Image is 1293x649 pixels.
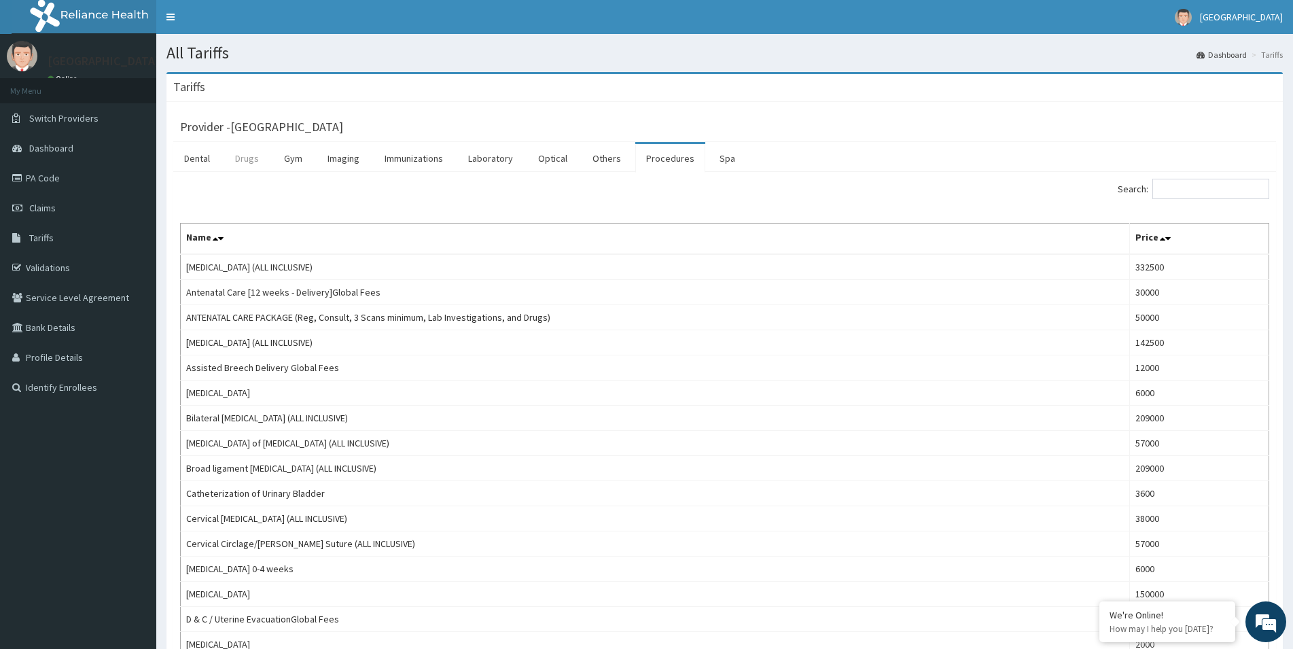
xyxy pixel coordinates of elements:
[1130,431,1269,456] td: 57000
[48,55,160,67] p: [GEOGRAPHIC_DATA]
[181,224,1130,255] th: Name
[181,305,1130,330] td: ANTENATAL CARE PACKAGE (Reg, Consult, 3 Scans minimum, Lab Investigations, and Drugs)
[1110,609,1225,621] div: We're Online!
[79,171,188,309] span: We're online!
[1130,582,1269,607] td: 150000
[48,74,80,84] a: Online
[180,121,343,133] h3: Provider - [GEOGRAPHIC_DATA]
[1130,280,1269,305] td: 30000
[273,144,313,173] a: Gym
[1130,456,1269,481] td: 209000
[317,144,370,173] a: Imaging
[635,144,705,173] a: Procedures
[1130,406,1269,431] td: 209000
[1130,305,1269,330] td: 50000
[1130,224,1269,255] th: Price
[29,202,56,214] span: Claims
[1130,506,1269,531] td: 38000
[166,44,1283,62] h1: All Tariffs
[1197,49,1247,60] a: Dashboard
[71,76,228,94] div: Chat with us now
[709,144,746,173] a: Spa
[1175,9,1192,26] img: User Image
[29,112,99,124] span: Switch Providers
[181,531,1130,557] td: Cervical Circlage/[PERSON_NAME] Suture (ALL INCLUSIVE)
[181,456,1130,481] td: Broad ligament [MEDICAL_DATA] (ALL INCLUSIVE)
[1118,179,1269,199] label: Search:
[173,81,205,93] h3: Tariffs
[223,7,255,39] div: Minimize live chat window
[181,582,1130,607] td: [MEDICAL_DATA]
[173,144,221,173] a: Dental
[1248,49,1283,60] li: Tariffs
[1200,11,1283,23] span: [GEOGRAPHIC_DATA]
[181,506,1130,531] td: Cervical [MEDICAL_DATA] (ALL INCLUSIVE)
[181,431,1130,456] td: [MEDICAL_DATA] of [MEDICAL_DATA] (ALL INCLUSIVE)
[374,144,454,173] a: Immunizations
[29,142,73,154] span: Dashboard
[7,41,37,71] img: User Image
[1130,381,1269,406] td: 6000
[1130,355,1269,381] td: 12000
[181,607,1130,632] td: D & C / Uterine EvacuationGlobal Fees
[181,481,1130,506] td: Catheterization of Urinary Bladder
[224,144,270,173] a: Drugs
[1152,179,1269,199] input: Search:
[582,144,632,173] a: Others
[181,381,1130,406] td: [MEDICAL_DATA]
[1110,623,1225,635] p: How may I help you today?
[29,232,54,244] span: Tariffs
[181,557,1130,582] td: [MEDICAL_DATA] 0-4 weeks
[1130,254,1269,280] td: 332500
[181,254,1130,280] td: [MEDICAL_DATA] (ALL INCLUSIVE)
[25,68,55,102] img: d_794563401_company_1708531726252_794563401
[181,280,1130,305] td: Antenatal Care [12 weeks - Delivery]Global Fees
[527,144,578,173] a: Optical
[1130,557,1269,582] td: 6000
[457,144,524,173] a: Laboratory
[7,371,259,419] textarea: Type your message and hit 'Enter'
[181,330,1130,355] td: [MEDICAL_DATA] (ALL INCLUSIVE)
[181,355,1130,381] td: Assisted Breech Delivery Global Fees
[1130,330,1269,355] td: 142500
[1130,531,1269,557] td: 57000
[1130,481,1269,506] td: 3600
[181,406,1130,431] td: Bilateral [MEDICAL_DATA] (ALL INCLUSIVE)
